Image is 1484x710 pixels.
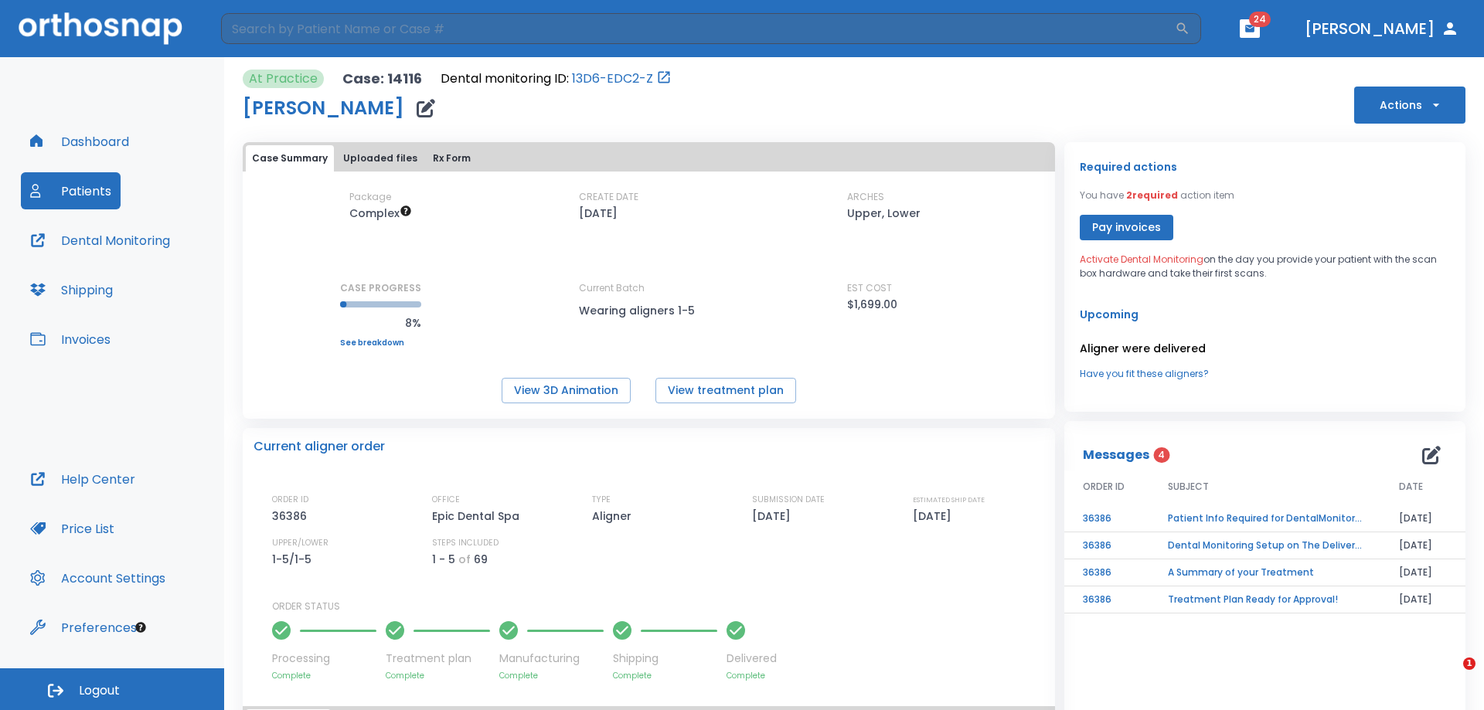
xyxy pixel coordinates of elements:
span: 1 [1463,657,1475,670]
p: $1,699.00 [847,295,897,314]
button: Help Center [21,460,145,498]
p: ESTIMATED SHIP DATE [913,493,985,507]
div: Tooltip anchor [134,620,148,634]
span: ORDER ID [1083,480,1125,494]
button: Price List [21,510,124,547]
img: Orthosnap [19,12,182,44]
p: 1 - 5 [432,550,455,569]
td: [DATE] [1380,559,1465,586]
td: [DATE] [1380,532,1465,559]
p: [DATE] [579,204,618,223]
td: [DATE] [1380,586,1465,613]
p: Complete [386,670,490,681]
button: Uploaded files [337,145,424,172]
p: on the day you provide your patient with the scan box hardware and take their first scans. [1080,253,1450,280]
td: 36386 [1064,505,1149,532]
p: Complete [613,670,717,681]
p: Case: 14116 [342,70,422,88]
p: Complete [272,670,376,681]
a: 13D6-EDC2-Z [572,70,653,88]
button: Patients [21,172,121,209]
p: of [458,550,471,569]
p: Package [349,190,391,204]
p: UPPER/LOWER [272,536,328,550]
p: [DATE] [752,507,796,525]
p: CREATE DATE [579,190,638,204]
p: Complete [727,670,777,681]
p: Wearing aligners 1-5 [579,301,718,320]
p: 8% [340,314,421,332]
p: Aligner [592,507,637,525]
p: TYPE [592,493,611,507]
p: Treatment plan [386,651,490,667]
p: Upcoming [1080,305,1450,324]
p: Processing [272,651,376,667]
a: Have you fit these aligners? [1080,367,1450,381]
button: [PERSON_NAME] [1298,15,1465,42]
td: Patient Info Required for DentalMonitoring! [1149,505,1380,532]
p: Shipping [613,651,717,667]
p: Epic Dental Spa [432,507,525,525]
span: 24 [1249,12,1271,27]
p: EST COST [847,281,892,295]
button: View treatment plan [655,378,796,403]
span: DATE [1399,480,1423,494]
td: 36386 [1064,586,1149,613]
p: 36386 [272,507,312,525]
td: Treatment Plan Ready for Approval! [1149,586,1380,613]
div: Open patient in dental monitoring portal [441,70,672,88]
button: View 3D Animation [502,378,631,403]
p: Dental monitoring ID: [441,70,569,88]
p: Current Batch [579,281,718,295]
button: Preferences [21,609,146,646]
button: Invoices [21,321,120,358]
p: At Practice [249,70,318,88]
button: Pay invoices [1080,215,1173,240]
a: See breakdown [340,338,421,348]
button: Shipping [21,271,122,308]
td: 36386 [1064,532,1149,559]
span: 4 [1153,447,1169,463]
p: Complete [499,670,604,681]
div: tabs [246,145,1052,172]
p: OFFICE [432,493,460,507]
p: Current aligner order [254,437,385,456]
p: You have action item [1080,189,1234,202]
p: Required actions [1080,158,1177,176]
a: Dental Monitoring [21,222,179,259]
p: Upper, Lower [847,204,921,223]
p: Aligner were delivered [1080,339,1450,358]
p: STEPS INCLUDED [432,536,499,550]
p: CASE PROGRESS [340,281,421,295]
p: ORDER ID [272,493,308,507]
td: A Summary of your Treatment [1149,559,1380,586]
span: Up to 50 Steps (100 aligners) [349,206,412,221]
button: Account Settings [21,559,175,596]
button: Dashboard [21,123,138,160]
p: ORDER STATUS [272,600,1044,613]
p: 69 [474,550,488,569]
td: Dental Monitoring Setup on The Delivery Day [1149,532,1380,559]
h1: [PERSON_NAME] [243,99,404,117]
button: Rx Form [427,145,477,172]
p: SUBMISSION DATE [752,493,825,507]
span: 2 required [1126,189,1178,202]
td: 36386 [1064,559,1149,586]
button: Actions [1354,87,1465,124]
span: Activate Dental Monitoring [1080,253,1203,266]
p: [DATE] [913,507,957,525]
p: Messages [1083,446,1149,464]
span: SUBJECT [1168,480,1209,494]
p: Delivered [727,651,777,667]
p: 1-5/1-5 [272,550,317,569]
td: [DATE] [1380,505,1465,532]
iframe: Intercom live chat [1431,657,1469,695]
button: Case Summary [246,145,334,172]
